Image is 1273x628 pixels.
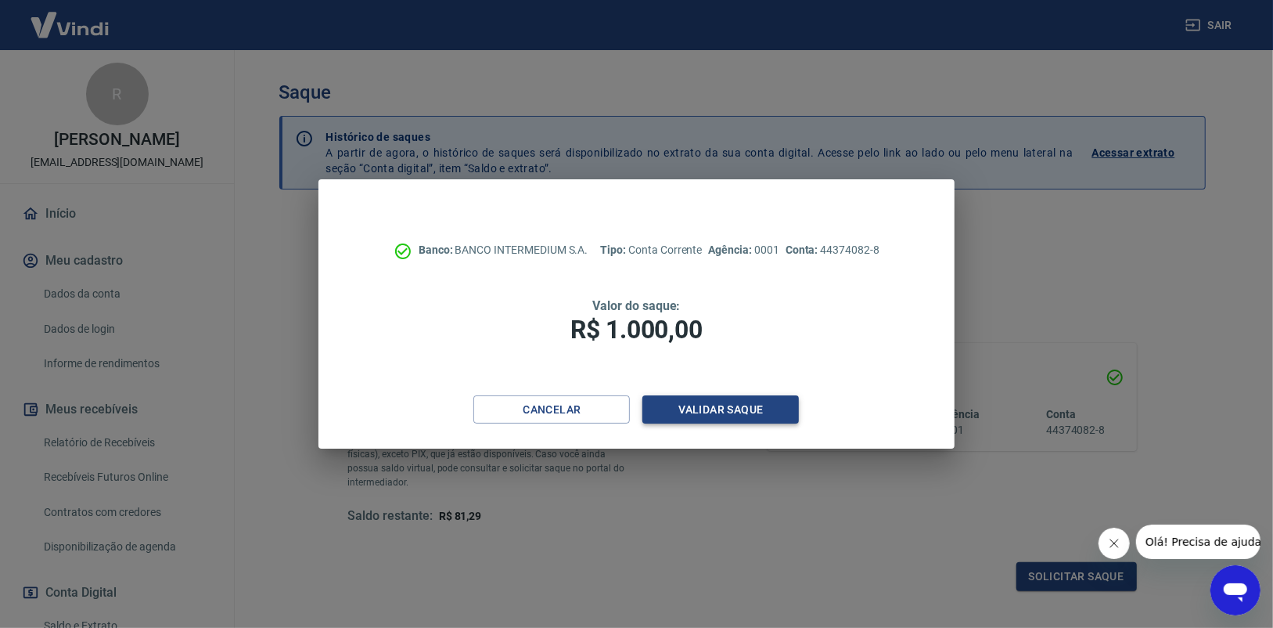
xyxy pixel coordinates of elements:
[1099,528,1130,559] iframe: Fechar mensagem
[570,315,702,345] span: R$ 1.000,00
[1210,565,1260,615] iframe: Botão para abrir a janela de mensagens
[642,395,799,424] button: Validar saque
[9,11,131,23] span: Olá! Precisa de ajuda?
[419,244,455,256] span: Banco:
[786,242,879,258] p: 44374082-8
[709,242,779,258] p: 0001
[709,244,755,256] span: Agência:
[786,244,821,256] span: Conta:
[600,242,702,258] p: Conta Corrente
[473,395,630,424] button: Cancelar
[1136,525,1260,559] iframe: Mensagem da empresa
[600,244,628,256] span: Tipo:
[419,242,588,258] p: BANCO INTERMEDIUM S.A.
[592,298,680,313] span: Valor do saque:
